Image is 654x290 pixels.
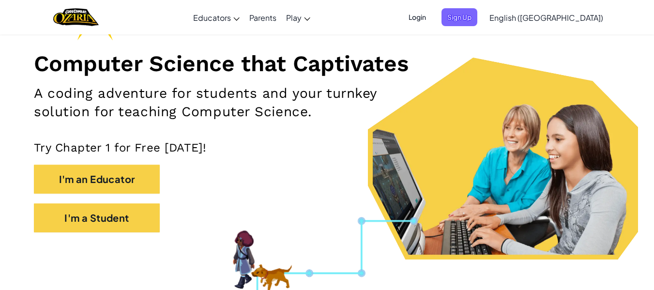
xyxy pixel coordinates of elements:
[34,84,426,121] h2: A coding adventure for students and your turnkey solution for teaching Computer Science.
[441,8,477,26] button: Sign Up
[403,8,432,26] button: Login
[244,4,281,31] a: Parents
[286,13,302,23] span: Play
[485,4,608,31] a: English ([GEOGRAPHIC_DATA])
[188,4,244,31] a: Educators
[53,7,98,27] img: Home
[34,140,620,155] p: Try Chapter 1 for Free [DATE]!
[489,13,603,23] span: English ([GEOGRAPHIC_DATA])
[281,4,315,31] a: Play
[34,50,620,77] h1: Computer Science that Captivates
[34,165,160,194] button: I'm an Educator
[53,7,98,27] a: Ozaria by CodeCombat logo
[193,13,231,23] span: Educators
[34,203,160,232] button: I'm a Student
